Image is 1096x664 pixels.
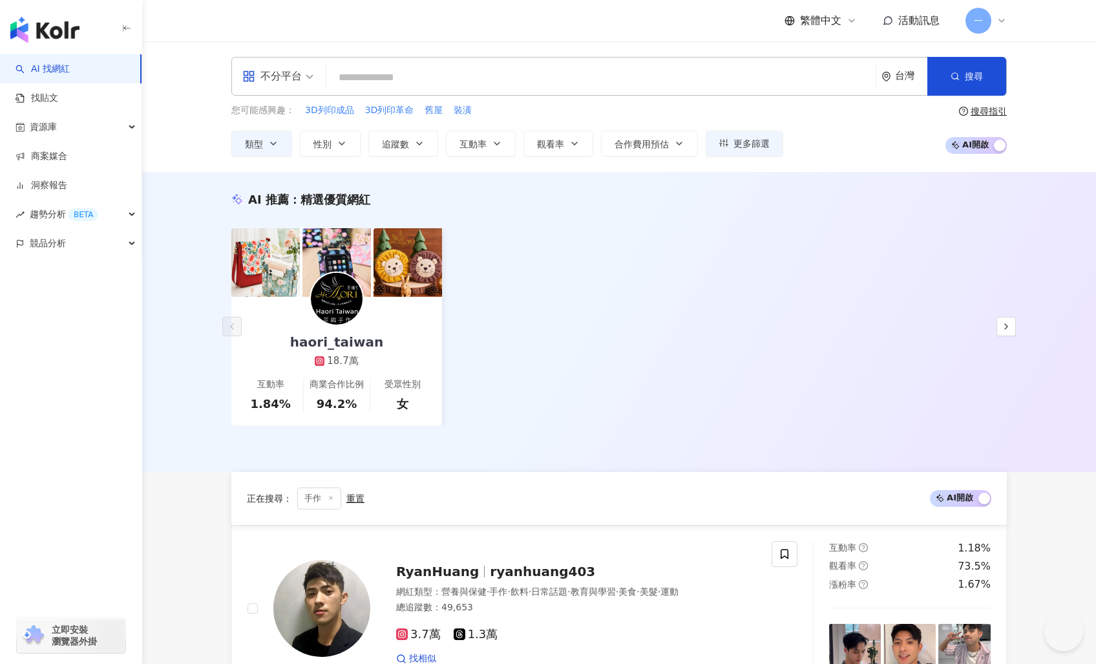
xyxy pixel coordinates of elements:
img: post-image [374,228,442,297]
a: searchAI 找網紅 [16,63,70,76]
span: · [529,586,531,597]
span: 漲粉率 [829,579,856,590]
span: 舊屋 [425,104,443,117]
div: 總追蹤數 ： 49,653 [396,601,756,614]
span: 競品分析 [30,229,66,258]
span: 立即安裝 瀏覽器外掛 [52,624,97,647]
span: 飲料 [511,586,529,597]
a: haori_taiwan18.7萬互動率1.84%商業合作比例94.2%受眾性別女 [231,297,442,425]
span: · [507,586,510,597]
div: 女 [397,396,408,412]
span: 您可能感興趣： [231,104,295,117]
div: 18.7萬 [327,354,358,368]
div: 台灣 [895,70,927,81]
div: BETA [68,208,98,221]
span: 3D列印革命 [365,104,414,117]
span: 3D列印成品 [305,104,354,117]
iframe: Help Scout Beacon - Open [1044,612,1083,651]
div: 搜尋指引 [971,106,1007,116]
span: 日常話題 [531,586,567,597]
span: 1.3萬 [454,628,498,641]
span: · [487,586,489,597]
span: 一 [974,14,983,28]
div: 1.18% [958,541,991,555]
div: 網紅類型 ： [396,586,756,599]
span: 運動 [660,586,679,597]
span: 營養與保健 [441,586,487,597]
img: KOL Avatar [273,560,370,657]
div: 不分平台 [242,66,302,87]
span: 教育與學習 [571,586,616,597]
div: 商業合作比例 [310,378,364,391]
button: 追蹤數 [368,131,438,156]
span: · [658,586,660,597]
span: 活動訊息 [898,14,940,27]
span: 互動率 [459,139,487,149]
div: 重置 [346,493,364,504]
a: 商案媒合 [16,150,67,163]
span: 趨勢分析 [30,200,98,229]
span: 手作 [489,586,507,597]
button: 搜尋 [927,57,1006,96]
button: 更多篩選 [706,131,783,156]
button: 3D列印革命 [364,103,415,118]
span: 手作 [297,487,341,509]
button: 觀看率 [523,131,593,156]
span: 資源庫 [30,112,57,142]
button: 類型 [231,131,292,156]
div: 94.2% [317,396,357,412]
span: 正在搜尋 ： [247,493,292,504]
div: 73.5% [958,559,991,573]
span: 性別 [313,139,332,149]
span: 觀看率 [537,139,564,149]
div: 1.84% [250,396,290,412]
div: 1.67% [958,577,991,592]
span: · [616,586,618,597]
span: 繁體中文 [800,14,841,28]
span: RyanHuang [396,564,479,579]
span: 搜尋 [965,71,983,81]
div: 受眾性別 [385,378,421,391]
img: logo [10,17,79,43]
a: 洞察報告 [16,179,67,192]
a: 找貼文 [16,92,58,105]
div: haori_taiwan [277,333,396,351]
span: 合作費用預估 [615,139,669,149]
span: 觀看率 [829,561,856,571]
span: 追蹤數 [382,139,409,149]
span: rise [16,210,25,219]
span: · [637,586,639,597]
span: ryanhuang403 [490,564,595,579]
span: 類型 [245,139,263,149]
span: 裝潢 [454,104,472,117]
img: post-image [302,228,371,297]
span: 美髮 [640,586,658,597]
span: 美食 [618,586,637,597]
span: question-circle [959,107,968,116]
span: question-circle [859,561,868,570]
button: 性別 [300,131,361,156]
img: KOL Avatar [311,273,363,325]
span: question-circle [859,543,868,552]
span: 精選優質網紅 [300,193,370,206]
img: chrome extension [21,625,46,646]
span: appstore [242,70,255,83]
span: question-circle [859,580,868,589]
div: AI 推薦 ： [248,191,370,208]
span: 更多篩選 [733,138,770,149]
button: 裝潢 [453,103,472,118]
button: 3D列印成品 [304,103,355,118]
button: 舊屋 [424,103,443,118]
img: post-image [231,228,300,297]
div: 互動率 [257,378,284,391]
span: environment [881,72,891,81]
a: chrome extension立即安裝 瀏覽器外掛 [17,618,125,653]
span: 3.7萬 [396,628,441,641]
span: 互動率 [829,542,856,553]
span: · [567,586,570,597]
button: 合作費用預估 [601,131,698,156]
button: 互動率 [446,131,516,156]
